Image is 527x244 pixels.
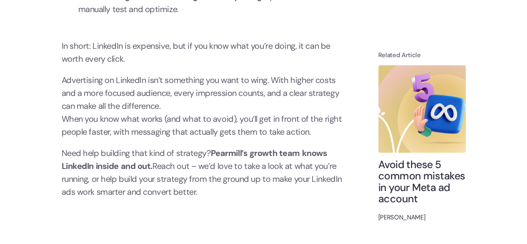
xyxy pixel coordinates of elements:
[378,65,466,224] a: Avoid these 5 common mistakes in your Meta ad account[PERSON_NAME]
[378,159,466,205] h4: Avoid these 5 common mistakes in your Meta ad account
[62,147,345,199] p: Need help building that kind of strategy? Reach out – we’d love to take a look at what you’re run...
[378,65,466,153] img: Avoid these 5 common mistakes in your Meta ad account
[62,148,327,171] strong: Pearmill’s growth team knows LinkedIn inside and out.
[378,52,466,59] h4: Related Article
[62,74,345,138] p: Advertising on LinkedIn isn’t something you want to wing. With higher costs and a more focused au...
[378,211,466,224] div: [PERSON_NAME]
[62,40,345,65] p: In short: LinkedIn is expensive, but if you know what you’re doing, it can be worth every click.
